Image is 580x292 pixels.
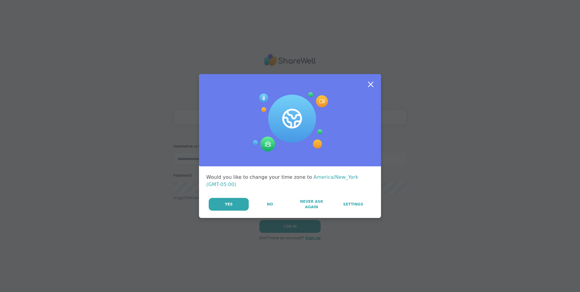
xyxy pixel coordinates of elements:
[252,92,328,152] img: Session Experience
[343,202,363,207] span: Settings
[249,198,290,211] button: No
[225,202,233,207] span: Yes
[206,174,358,187] span: America/New_York (GMT-05:00)
[291,198,332,211] button: Never Ask Again
[333,198,374,211] a: Settings
[267,202,273,207] span: No
[294,199,329,210] span: Never Ask Again
[206,174,374,188] div: Would you like to change your time zone to
[209,198,249,211] button: Yes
